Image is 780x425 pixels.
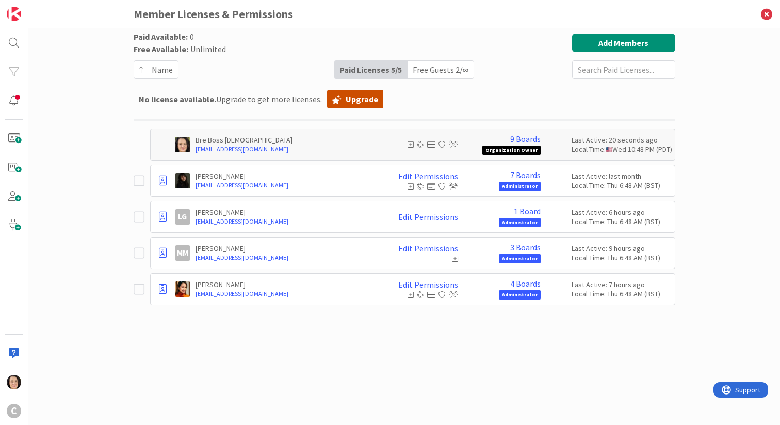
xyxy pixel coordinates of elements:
div: LG [175,209,190,225]
input: Search Paid Licenses... [572,60,675,79]
div: Last Active: 9 hours ago [572,244,670,253]
span: Administrator [499,290,541,300]
a: [EMAIL_ADDRESS][DOMAIN_NAME] [196,217,376,226]
button: Add Members [572,34,675,52]
a: Edit Permissions [398,244,458,253]
div: C [7,404,21,418]
span: 0 [190,32,194,42]
a: Edit Permissions [398,280,458,289]
p: [PERSON_NAME] [196,244,376,253]
a: [EMAIL_ADDRESS][DOMAIN_NAME] [196,253,376,262]
p: [PERSON_NAME] [196,208,376,217]
div: Free Guests 2 / ∞ [408,61,474,78]
button: Name [134,60,178,79]
a: Edit Permissions [398,212,458,222]
span: Upgrade to get more licenses. [139,93,322,105]
span: Administrator [499,218,541,227]
div: Local Time: Thu 6:48 AM (BST) [572,289,670,298]
div: Local Time: Thu 6:48 AM (BST) [572,253,670,262]
div: Local Time: Wed 10:48 PM (PDT) [572,145,670,154]
span: Paid Available: [134,32,188,42]
a: 9 Boards [510,134,541,144]
b: No license available. [139,94,216,104]
span: Name [152,64,173,76]
a: 7 Boards [510,170,541,180]
img: Visit kanbanzone.com [7,7,21,21]
span: Administrator [499,182,541,191]
div: Local Time: Thu 6:48 AM (BST) [572,217,670,226]
a: Upgrade [327,90,383,108]
div: MM [175,245,190,261]
span: Organization Owner [482,146,541,155]
a: [EMAIL_ADDRESS][DOMAIN_NAME] [196,181,376,190]
a: 3 Boards [510,243,541,252]
div: Paid Licenses 5 / 5 [334,61,408,78]
img: BL [175,137,190,152]
a: [EMAIL_ADDRESS][DOMAIN_NAME] [196,289,376,298]
p: [PERSON_NAME] [196,280,376,289]
div: Last Active: 20 seconds ago [572,135,670,145]
p: [PERSON_NAME] [196,171,376,181]
a: 1 Board [514,207,541,216]
div: Last Active: last month [572,171,670,181]
a: [EMAIL_ADDRESS][DOMAIN_NAME] [196,145,376,154]
span: Free Available: [134,44,188,54]
span: Unlimited [190,44,226,54]
p: Bre Boss [DEMOGRAPHIC_DATA] [196,135,376,145]
img: us.png [606,147,612,152]
div: Last Active: 7 hours ago [572,280,670,289]
span: Support [22,2,47,14]
span: Administrator [499,254,541,263]
img: PM [175,281,190,297]
img: BL [7,375,21,389]
a: 4 Boards [510,279,541,288]
img: ES [175,173,190,188]
div: Local Time: Thu 6:48 AM (BST) [572,181,670,190]
a: Edit Permissions [398,171,458,181]
div: Last Active: 6 hours ago [572,208,670,217]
